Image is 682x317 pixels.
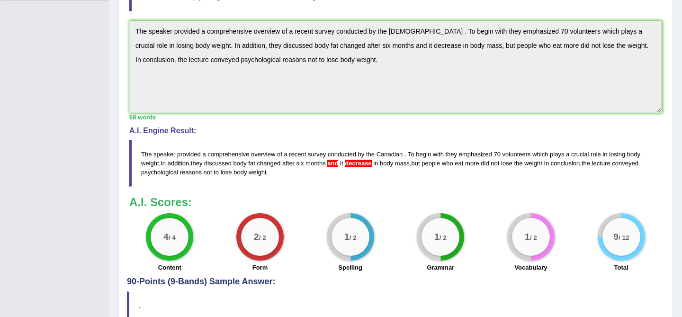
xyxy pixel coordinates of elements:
[259,235,266,242] small: / 2
[308,151,326,158] span: survey
[524,160,542,167] span: weight
[327,160,338,167] span: Use a comma before ‘and’ if it connects two independent clauses (unless they are closely connecte...
[191,160,203,167] span: they
[358,151,365,158] span: by
[427,263,454,272] label: Grammar
[153,151,175,158] span: speaker
[328,151,356,158] span: conducted
[459,151,492,158] span: emphasized
[433,151,444,158] span: with
[442,160,453,167] span: who
[233,169,247,176] span: body
[582,160,590,167] span: the
[180,169,202,176] span: reasons
[296,160,304,167] span: six
[168,160,189,167] span: addition
[338,263,362,272] label: Spelling
[455,160,463,167] span: eat
[525,232,530,242] big: 1
[501,160,512,167] span: lose
[551,160,580,167] span: conclusion
[614,263,628,272] label: Total
[434,232,440,242] big: 1
[395,160,410,167] span: mass
[349,235,356,242] small: / 2
[550,151,564,158] span: plays
[233,160,246,167] span: body
[491,160,499,167] span: not
[503,151,531,158] span: volunteers
[612,160,638,167] span: conveyed
[214,169,219,176] span: to
[416,151,431,158] span: begin
[619,235,629,242] small: / 12
[446,151,458,158] span: they
[465,160,479,167] span: more
[494,151,500,158] span: 70
[571,151,589,158] span: crucial
[377,151,403,158] span: Canadian
[204,169,212,176] span: not
[408,151,414,158] span: To
[202,151,206,158] span: a
[412,160,420,167] span: but
[592,160,610,167] span: lecture
[254,232,259,242] big: 2
[532,151,548,158] span: which
[207,151,249,158] span: comprehensive
[609,151,625,158] span: losing
[514,263,547,272] label: Vocabulary
[481,160,489,167] span: did
[169,235,176,242] small: / 4
[129,196,192,208] b: A.I. Scores:
[380,160,393,167] span: body
[326,160,328,167] span: Use a comma before ‘and’ if it connects two independent clauses (unless they are closely connecte...
[289,151,306,158] span: recent
[403,151,404,158] span: Don’t put a space before the full stop. (did you mean: .)
[591,151,601,158] span: role
[163,232,169,242] big: 4
[627,151,640,158] span: body
[129,140,662,187] blockquote: . , , . , .
[248,160,255,167] span: fat
[422,160,440,167] span: people
[141,169,178,176] span: psychological
[129,21,662,113] textarea: To enrich screen reader interactions, please activate Accessibility in Grammarly extension settings
[344,232,350,242] big: 1
[161,160,166,167] span: In
[282,160,295,167] span: after
[177,151,201,158] span: provided
[544,160,549,167] span: In
[613,232,619,242] big: 9
[305,160,326,167] span: months
[366,151,375,158] span: the
[158,263,181,272] label: Content
[257,160,280,167] span: changed
[221,169,232,176] span: lose
[141,151,152,158] span: The
[252,263,268,272] label: Form
[345,160,371,167] span: After ‘it’, use the third-person verb form “decreases”. (did you mean: decreases)
[129,113,662,122] div: 68 words
[204,160,232,167] span: discussed
[514,160,522,167] span: the
[284,151,287,158] span: a
[404,151,406,158] span: Don’t put a space before the full stop. (did you mean: .)
[373,160,378,167] span: in
[340,160,343,167] span: it
[440,235,447,242] small: / 2
[277,151,282,158] span: of
[129,127,662,135] h4: A.I. Engine Result:
[566,151,569,158] span: a
[602,151,607,158] span: in
[141,160,159,167] span: weight
[251,151,275,158] span: overview
[249,169,267,176] span: weight
[530,235,537,242] small: / 2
